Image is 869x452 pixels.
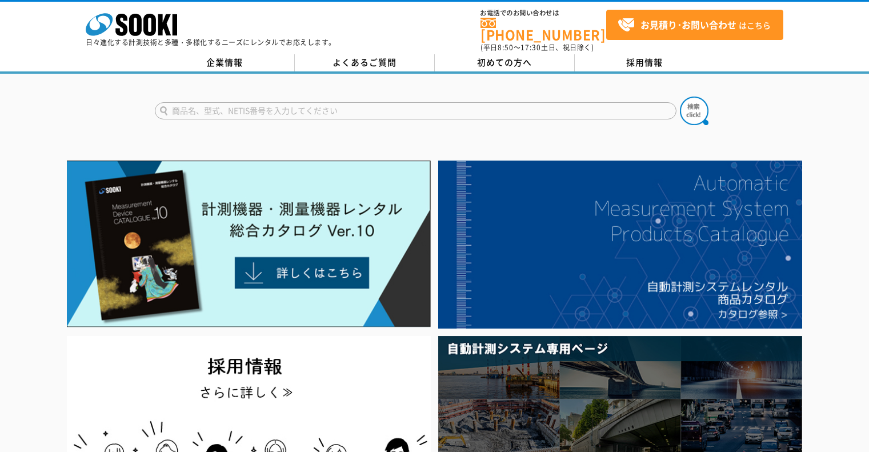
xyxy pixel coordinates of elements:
a: お見積り･お問い合わせはこちら [606,10,783,40]
strong: お見積り･お問い合わせ [640,18,736,31]
img: 自動計測システムカタログ [438,161,802,329]
span: 17:30 [520,42,541,53]
a: 企業情報 [155,54,295,71]
a: [PHONE_NUMBER] [480,18,606,41]
a: 初めての方へ [435,54,575,71]
a: 採用情報 [575,54,715,71]
input: 商品名、型式、NETIS番号を入力してください [155,102,676,119]
span: 初めての方へ [477,56,532,69]
a: よくあるご質問 [295,54,435,71]
span: はこちら [618,17,771,34]
p: 日々進化する計測技術と多種・多様化するニーズにレンタルでお応えします。 [86,39,336,46]
img: btn_search.png [680,97,708,125]
span: お電話でのお問い合わせは [480,10,606,17]
img: Catalog Ver10 [67,161,431,327]
span: (平日 ～ 土日、祝日除く) [480,42,594,53]
span: 8:50 [498,42,514,53]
